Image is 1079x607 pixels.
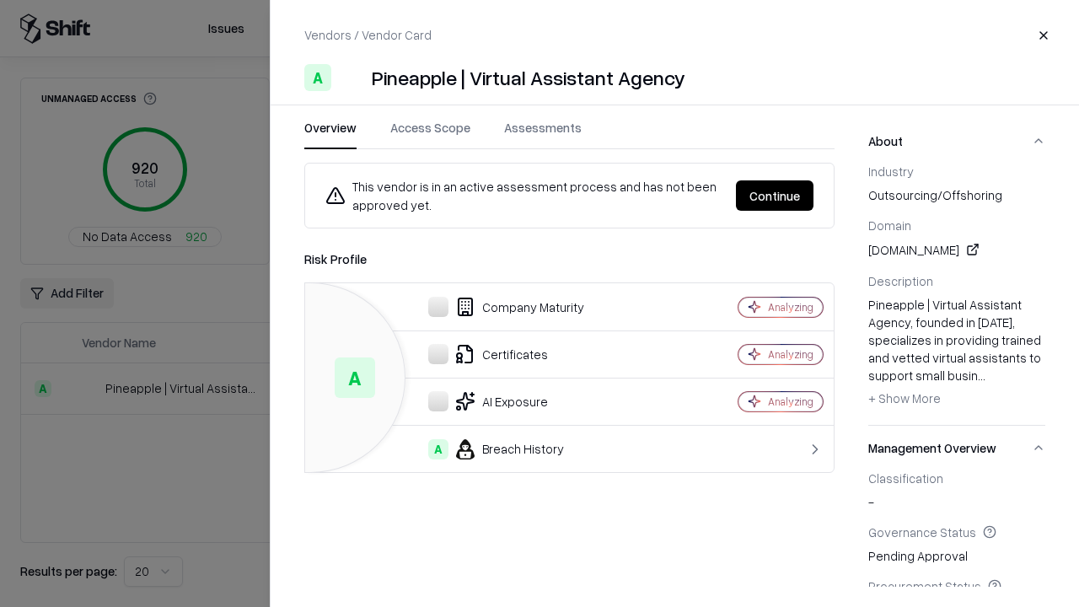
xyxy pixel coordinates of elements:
div: This vendor is in an active assessment process and has not been approved yet. [325,177,722,214]
div: AI Exposure [319,391,679,411]
span: ... [978,368,985,383]
div: Analyzing [768,300,813,314]
div: Risk Profile [304,249,835,269]
button: Management Overview [868,426,1045,470]
button: Continue [736,180,813,211]
button: Overview [304,119,357,149]
span: outsourcing/offshoring [868,186,1045,204]
div: Domain [868,218,1045,233]
div: - [868,470,1045,511]
div: Certificates [319,344,679,364]
button: + Show More [868,384,941,411]
div: [DOMAIN_NAME] [868,239,1045,260]
p: Vendors / Vendor Card [304,26,432,44]
button: Assessments [504,119,582,149]
button: About [868,119,1045,164]
div: Procurement Status [868,578,1045,594]
div: Description [868,273,1045,288]
div: A [428,439,448,459]
div: Industry [868,164,1045,179]
div: Company Maturity [319,297,679,317]
div: Pending Approval [868,524,1045,565]
div: Analyzing [768,395,813,409]
span: + Show More [868,390,941,406]
div: Classification [868,470,1045,486]
div: Governance Status [868,524,1045,540]
div: Pineapple | Virtual Assistant Agency, founded in [DATE], specializes in providing trained and vet... [868,296,1045,412]
img: Pineapple | Virtual Assistant Agency [338,64,365,91]
div: About [868,164,1045,425]
div: Analyzing [768,347,813,362]
div: Pineapple | Virtual Assistant Agency [372,64,685,91]
div: A [304,64,331,91]
div: Breach History [319,439,679,459]
div: A [335,357,375,398]
button: Access Scope [390,119,470,149]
